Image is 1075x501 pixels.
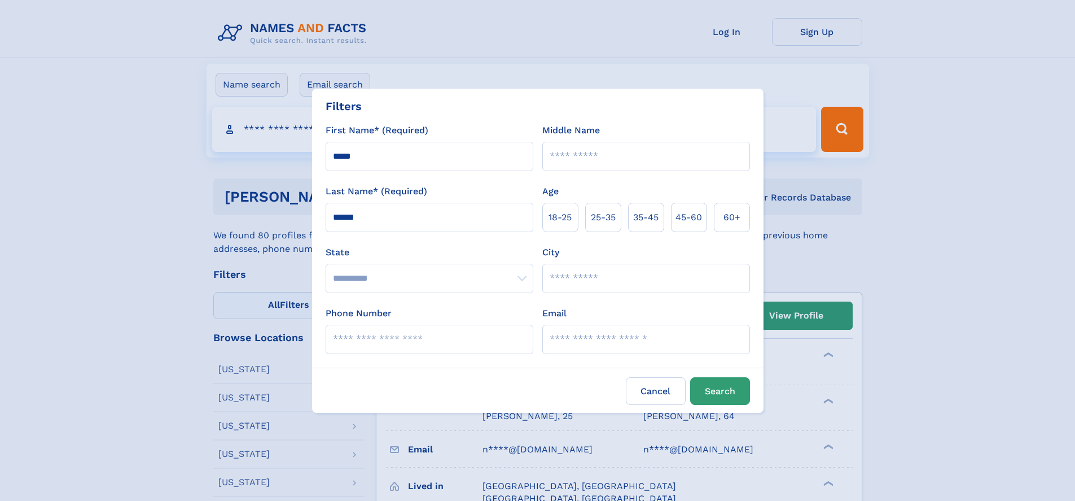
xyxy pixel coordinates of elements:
[542,124,600,137] label: Middle Name
[675,211,702,224] span: 45‑60
[326,246,533,259] label: State
[542,307,567,320] label: Email
[690,377,750,405] button: Search
[326,98,362,115] div: Filters
[326,185,427,198] label: Last Name* (Required)
[626,377,686,405] label: Cancel
[723,211,740,224] span: 60+
[591,211,616,224] span: 25‑35
[542,185,559,198] label: Age
[326,307,392,320] label: Phone Number
[542,246,559,259] label: City
[549,211,572,224] span: 18‑25
[326,124,428,137] label: First Name* (Required)
[633,211,659,224] span: 35‑45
